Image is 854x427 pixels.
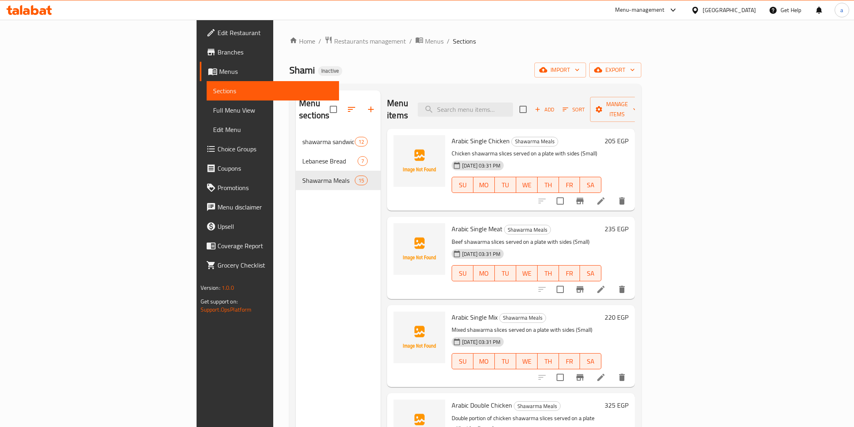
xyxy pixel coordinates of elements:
button: FR [559,265,580,281]
h6: 325 EGP [605,400,628,411]
span: Coverage Report [218,241,333,251]
span: Select to update [552,369,569,386]
a: Sections [207,81,339,100]
span: MO [477,268,492,279]
div: items [355,137,368,147]
a: Upsell [200,217,339,236]
span: TH [541,356,556,367]
button: Manage items [590,97,644,122]
img: Arabic Single Mix [394,312,445,363]
a: Edit Menu [207,120,339,139]
div: Menu-management [615,5,665,15]
span: Arabic Single Mix [452,311,498,323]
span: SU [455,179,470,191]
a: Menu disclaimer [200,197,339,217]
button: SA [580,353,601,369]
span: Select section [515,101,532,118]
span: Shawarma Meals [302,176,355,185]
button: SA [580,177,601,193]
button: TU [495,353,516,369]
button: SA [580,265,601,281]
span: Sections [213,86,333,96]
div: Shawarma Meals [514,401,561,411]
div: Shawarma Meals [504,225,551,234]
span: TU [498,179,513,191]
a: Menus [415,36,444,46]
span: Shawarma Meals [512,137,558,146]
span: Coupons [218,163,333,173]
span: Branches [218,47,333,57]
button: TH [538,177,559,193]
button: FR [559,353,580,369]
a: Full Menu View [207,100,339,120]
span: export [596,65,635,75]
button: MO [473,265,495,281]
button: TU [495,265,516,281]
span: SA [583,268,598,279]
button: WE [516,353,538,369]
a: Grocery Checklist [200,255,339,275]
div: Shawarma Meals15 [296,171,381,190]
span: Arabic Double Chicken [452,399,512,411]
h6: 205 EGP [605,135,628,147]
button: import [534,63,586,77]
a: Choice Groups [200,139,339,159]
span: WE [519,356,534,367]
li: / [447,36,450,46]
span: Shawarma Meals [500,313,546,322]
button: Branch-specific-item [570,191,590,211]
button: WE [516,177,538,193]
span: Lebanese Bread [302,156,358,166]
span: Menu disclaimer [218,202,333,212]
button: export [589,63,641,77]
div: Lebanese Bread7 [296,151,381,171]
span: import [541,65,580,75]
button: TH [538,353,559,369]
a: Coverage Report [200,236,339,255]
span: [DATE] 03:31 PM [459,250,504,258]
p: Chicken shawarma slices served on a plate with sides (Small) [452,149,601,159]
span: Select to update [552,193,569,209]
a: Edit menu item [596,373,606,382]
span: Version: [201,283,220,293]
button: SU [452,265,473,281]
p: Beef shawarma slices served on a plate with sides (Small) [452,237,601,247]
nav: Menu sections [296,129,381,193]
span: Get support on: [201,296,238,307]
h6: 220 EGP [605,312,628,323]
button: Add [532,103,557,116]
span: FR [562,268,577,279]
span: a [840,6,843,15]
button: delete [612,368,632,387]
button: TH [538,265,559,281]
img: Arabic Single Meat [394,223,445,275]
span: Menus [425,36,444,46]
a: Support.OpsPlatform [201,304,252,315]
h6: 235 EGP [605,223,628,234]
span: [DATE] 03:31 PM [459,162,504,170]
span: Restaurants management [334,36,406,46]
span: 7 [358,157,367,165]
span: 15 [355,177,367,184]
span: Shawarma Meals [514,402,560,411]
span: 1.0.0 [222,283,234,293]
span: Arabic Single Meat [452,223,502,235]
span: Edit Menu [213,125,333,134]
span: MO [477,179,492,191]
button: SU [452,177,473,193]
button: MO [473,177,495,193]
span: Full Menu View [213,105,333,115]
span: TH [541,268,556,279]
span: Add [534,105,555,114]
div: [GEOGRAPHIC_DATA] [703,6,756,15]
span: Upsell [218,222,333,231]
a: Restaurants management [324,36,406,46]
span: MO [477,356,492,367]
p: Mixed shawarma slices served on a plate with sides (Small) [452,325,601,335]
button: TU [495,177,516,193]
span: TH [541,179,556,191]
span: Sort items [557,103,590,116]
a: Coupons [200,159,339,178]
nav: breadcrumb [289,36,641,46]
span: WE [519,268,534,279]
